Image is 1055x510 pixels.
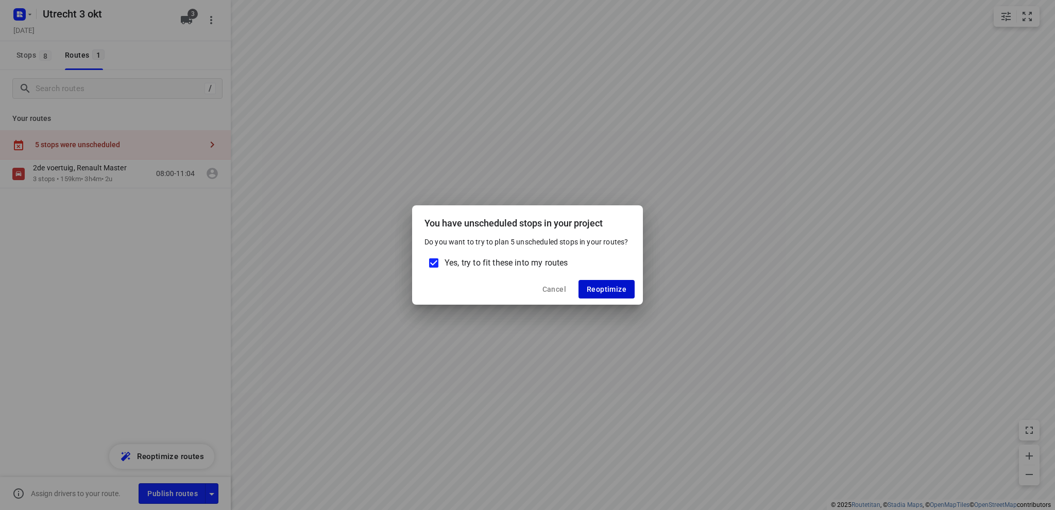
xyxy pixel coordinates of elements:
span: Reoptimize [587,285,626,293]
span: Cancel [542,285,566,293]
div: You have unscheduled stops in your project [412,205,643,237]
span: Do you want to try to plan 5 unscheduled stops in your routes? [424,238,628,246]
button: Reoptimize [578,280,635,298]
span: Yes, try to fit these into my routes [445,257,568,269]
button: Cancel [534,280,574,298]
